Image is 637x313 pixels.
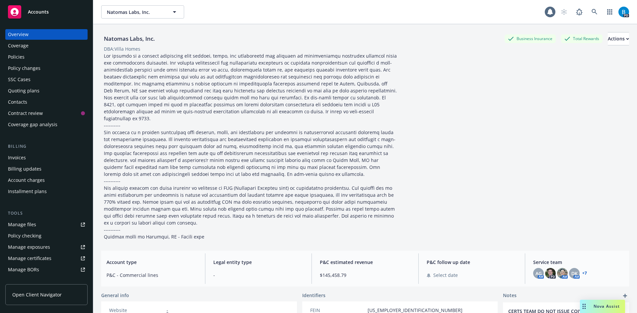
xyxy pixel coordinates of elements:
div: Business Insurance [505,34,556,43]
span: Service team [533,259,624,266]
button: Actions [608,32,629,45]
div: Summary of insurance [8,276,58,286]
a: Report a Bug [573,5,586,19]
a: Summary of insurance [5,276,88,286]
span: DK [571,270,578,277]
span: AG [535,270,542,277]
div: Manage BORs [8,264,39,275]
span: P&C - Commercial lines [106,272,197,279]
span: Lor ipsumdo si a consect adipiscing elit seddoei, tempo, inc utlaboreetd mag aliquaen ad minimven... [104,53,398,240]
div: Coverage [8,40,29,51]
div: Total Rewards [561,34,602,43]
span: Select date [433,272,458,279]
span: Legal entity type [213,259,304,266]
span: P&C estimated revenue [320,259,410,266]
div: SSC Cases [8,74,31,85]
span: General info [101,292,129,299]
a: Policies [5,52,88,62]
span: Natomas Labs, Inc. [107,9,164,16]
a: Policy changes [5,63,88,74]
div: Manage exposures [8,242,50,252]
a: Policy checking [5,231,88,241]
a: Search [588,5,601,19]
span: Nova Assist [594,303,620,309]
div: Policy changes [8,63,40,74]
div: Natomas Labs, Inc. [101,34,158,43]
span: Open Client Navigator [12,291,62,298]
span: Notes [503,292,517,300]
div: Manage files [8,219,36,230]
div: Quoting plans [8,85,39,96]
span: $145,458.79 [320,272,410,279]
div: Drag to move [580,300,588,313]
a: Manage certificates [5,253,88,264]
a: Contacts [5,97,88,107]
div: Contract review [8,108,43,119]
span: - [213,272,304,279]
a: Invoices [5,152,88,163]
div: Manage certificates [8,253,51,264]
button: Nova Assist [580,300,625,313]
div: Tools [5,210,88,217]
span: Account type [106,259,197,266]
a: Contract review [5,108,88,119]
div: Billing updates [8,164,41,174]
a: Coverage gap analysis [5,119,88,130]
span: Identifiers [302,292,325,299]
div: Policies [8,52,25,62]
div: DBA: Villa Homes [104,45,140,52]
a: SSC Cases [5,74,88,85]
div: Account charges [8,175,45,185]
a: Start snowing [557,5,571,19]
a: Quoting plans [5,85,88,96]
a: Billing updates [5,164,88,174]
a: Manage BORs [5,264,88,275]
a: +7 [582,271,587,275]
img: photo [618,7,629,17]
div: Installment plans [8,186,47,197]
div: Invoices [8,152,26,163]
a: Coverage [5,40,88,51]
div: Coverage gap analysis [8,119,57,130]
div: Billing [5,143,88,150]
a: Overview [5,29,88,40]
img: photo [557,268,568,279]
a: Installment plans [5,186,88,197]
span: P&C follow up date [427,259,517,266]
a: Manage files [5,219,88,230]
a: Accounts [5,3,88,21]
img: photo [545,268,556,279]
a: Account charges [5,175,88,185]
span: Accounts [28,9,49,15]
button: Natomas Labs, Inc. [101,5,184,19]
div: Overview [8,29,29,40]
div: Contacts [8,97,27,107]
a: add [621,292,629,300]
a: Switch app [603,5,616,19]
div: Policy checking [8,231,41,241]
a: Manage exposures [5,242,88,252]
